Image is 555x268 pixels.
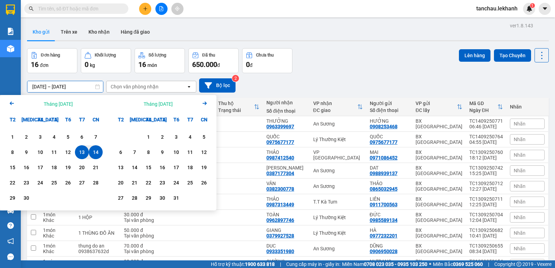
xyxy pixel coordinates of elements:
[8,99,16,109] button: Previous month.
[200,99,209,109] button: Next month.
[63,148,73,156] div: 12
[469,155,503,161] div: 18:12 [DATE]
[75,113,89,127] div: T7
[412,98,466,116] th: Toggle SortBy
[510,104,545,110] div: Nhãn
[124,233,163,239] div: Tại văn phòng
[531,3,533,8] span: 1
[215,98,263,116] th: Toggle SortBy
[169,191,183,205] div: Choose Thứ Sáu, tháng 10 31 2025. It's available.
[197,145,211,159] div: Choose Chủ Nhật, tháng 10 12 2025. It's available.
[266,171,294,176] div: 0387177304
[370,171,398,176] div: 0988939137
[313,149,363,161] div: VP [GEOGRAPHIC_DATA]
[142,145,155,159] div: Choose Thứ Tư, tháng 10 8 2025. It's available.
[199,179,209,187] div: 26
[77,133,87,141] div: 6
[49,148,59,156] div: 11
[459,49,490,62] button: Lên hàng
[157,148,167,156] div: 9
[43,212,71,217] div: 1 món
[138,60,146,69] span: 16
[171,179,181,187] div: 24
[22,148,31,156] div: 9
[370,227,409,233] div: HÀ
[171,133,181,141] div: 3
[19,161,33,174] div: Choose Thứ Ba, tháng 09 16 2025. It's available.
[130,194,139,202] div: 28
[47,145,61,159] div: Choose Thứ Năm, tháng 09 11 2025. It's available.
[43,243,71,249] div: 1 món
[6,176,19,190] div: Choose Thứ Hai, tháng 09 22 2025. It's available.
[43,227,71,233] div: 1 món
[469,202,503,207] div: 12:25 [DATE]
[242,48,292,73] button: Chưa thu0đ
[202,53,215,58] div: Đã thu
[91,148,101,156] div: 14
[370,186,398,192] div: 0865032945
[514,168,526,173] span: Nhãn
[416,243,462,254] div: BX [GEOGRAPHIC_DATA]
[6,145,19,159] div: Choose Thứ Hai, tháng 09 8 2025. It's available.
[313,215,363,220] div: Lý Thường Kiệt
[246,60,250,69] span: 0
[469,186,503,192] div: 12:27 [DATE]
[130,148,139,156] div: 7
[85,60,88,69] span: 0
[33,130,47,144] div: Choose Thứ Tư, tháng 09 3 2025. It's available.
[130,179,139,187] div: 21
[469,181,503,186] div: TC1309250712
[89,161,103,174] div: Choose Chủ Nhật, tháng 09 21 2025. It's available.
[114,176,128,190] div: Choose Thứ Hai, tháng 10 20 2025. It's available.
[6,191,19,205] div: Choose Thứ Hai, tháng 09 29 2025. It's available.
[313,137,363,142] div: Lý Thường Kiệt
[171,3,183,15] button: aim
[310,98,366,116] th: Toggle SortBy
[466,98,506,116] th: Toggle SortBy
[266,196,306,202] div: THẢO
[469,217,503,223] div: 12:04 [DATE]
[22,179,31,187] div: 23
[171,163,181,172] div: 17
[155,113,169,127] div: T5
[416,149,462,161] div: BX [GEOGRAPHIC_DATA]
[115,24,155,40] button: Hàng đã giao
[19,191,33,205] div: Choose Thứ Ba, tháng 09 30 2025. It's available.
[43,233,71,239] div: Khác
[128,176,142,190] div: Choose Thứ Ba, tháng 10 21 2025. It's available.
[266,217,294,223] div: 0962897746
[130,163,139,172] div: 14
[266,155,294,161] div: 0987412540
[81,48,131,73] button: Khối lượng0kg
[469,233,503,239] div: 10:41 [DATE]
[78,243,117,249] div: thung do an
[199,148,209,156] div: 12
[157,194,167,202] div: 30
[19,130,33,144] div: Choose Thứ Ba, tháng 09 2 2025. It's available.
[77,179,87,187] div: 27
[7,28,14,35] img: solution-icon
[266,181,306,186] div: VÂN
[370,139,398,145] div: 0975677177
[61,145,75,159] div: Choose Thứ Sáu, tháng 09 12 2025. It's available.
[313,168,363,173] div: An Sương
[44,101,73,107] div: Tháng [DATE]
[8,133,17,141] div: 1
[27,48,77,73] button: Đơn hàng16đơn
[370,101,409,106] div: Người gửi
[33,176,47,190] div: Choose Thứ Tư, tháng 09 24 2025. It's available.
[250,62,253,68] span: đ
[89,130,103,144] div: Choose Chủ Nhật, tháng 09 7 2025. It's available.
[155,130,169,144] div: Choose Thứ Năm, tháng 10 2 2025. It's available.
[471,4,523,13] span: tanchau.lekhanh
[40,62,49,68] span: đơn
[370,243,409,249] div: DŨNG
[370,134,409,139] div: QUỐC
[199,78,236,93] button: Bộ lọc
[41,53,60,58] div: Đơn hàng
[33,161,47,174] div: Choose Thứ Tư, tháng 09 17 2025. It's available.
[155,191,169,205] div: Choose Thứ Năm, tháng 10 30 2025. It's available.
[144,163,153,172] div: 15
[416,107,457,113] div: ĐC lấy
[61,130,75,144] div: Choose Thứ Sáu, tháng 09 5 2025. It's available.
